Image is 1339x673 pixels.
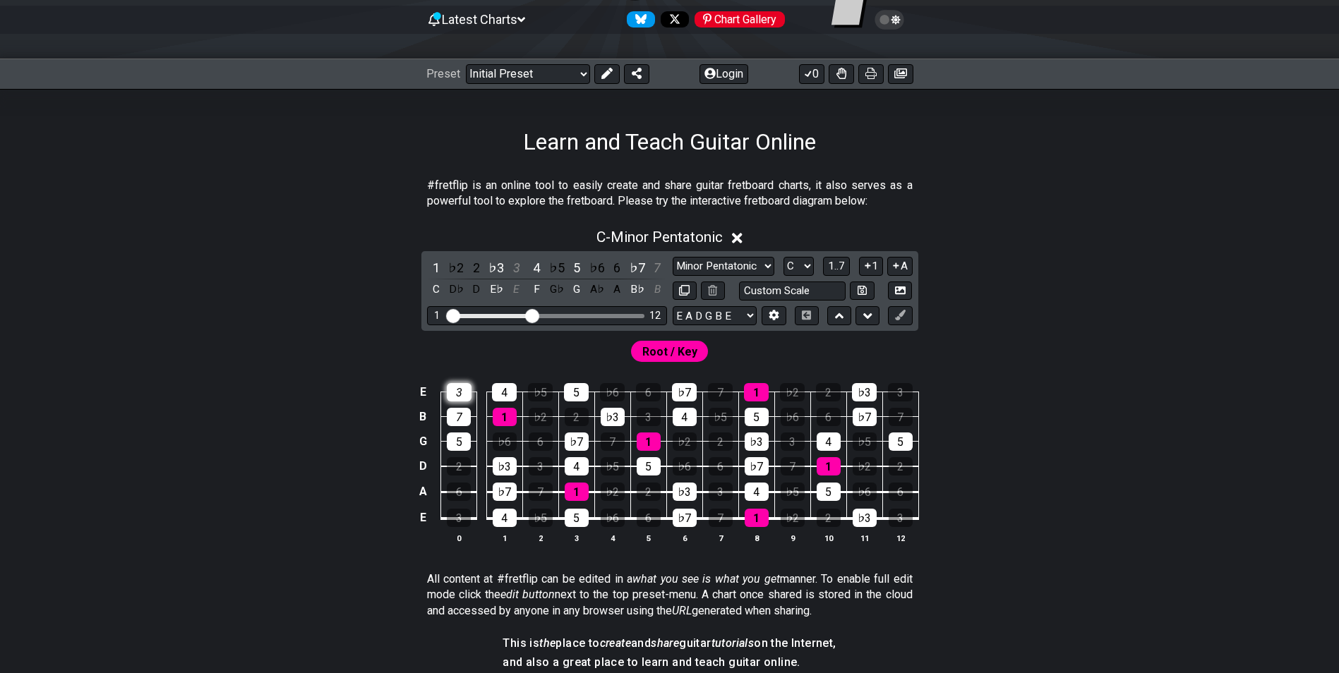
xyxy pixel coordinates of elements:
h4: This is place to and guitar on the Internet, [503,636,836,651]
button: First click edit preset to enable marker editing [888,306,912,325]
div: ♭3 [493,457,517,475]
div: toggle scale degree [427,258,445,277]
div: 5 [564,383,589,401]
div: Chart Gallery [695,11,785,28]
em: what you see is what you get [632,572,780,586]
div: 6 [817,408,841,426]
p: All content at #fretflip can be edited in a manner. To enable full edit mode click the next to th... [427,571,913,619]
div: 4 [673,408,697,426]
div: 7 [709,509,733,527]
div: 1 [434,310,440,322]
div: 2 [816,383,841,401]
div: toggle pitch class [568,280,586,299]
button: Move up [827,306,851,325]
div: ♭5 [853,432,877,451]
div: 5 [817,483,841,501]
div: 7 [447,408,471,426]
button: Create Image [888,281,912,301]
button: Toggle horizontal chord view [795,306,819,325]
td: E [414,504,431,531]
div: 7 [601,432,625,451]
div: 5 [447,432,471,451]
div: 2 [889,457,913,475]
div: 6 [637,509,661,527]
button: A [887,257,912,276]
select: Preset [466,64,590,84]
em: share [651,636,679,650]
span: Toggle light / dark theme [882,13,898,26]
div: ♭6 [673,457,697,475]
div: toggle scale degree [527,258,546,277]
div: 5 [565,509,589,527]
div: 4 [492,383,517,401]
div: toggle pitch class [608,280,626,299]
div: 7 [781,457,805,475]
button: Print [858,64,884,84]
th: 0 [441,530,477,545]
div: 4 [565,457,589,475]
button: Share Preset [624,64,649,84]
select: Tuning [673,306,757,325]
div: ♭5 [601,457,625,475]
div: toggle scale degree [467,258,486,277]
div: 5 [637,457,661,475]
div: 7 [889,408,913,426]
button: Edit Preset [594,64,620,84]
div: toggle scale degree [628,258,647,277]
div: toggle pitch class [548,280,566,299]
div: ♭5 [781,483,805,501]
div: 2 [637,483,661,501]
div: 6 [709,457,733,475]
div: 2 [447,457,471,475]
th: 7 [702,530,738,545]
div: ♭3 [673,483,697,501]
th: 6 [666,530,702,545]
div: toggle scale degree [508,258,526,277]
a: Follow #fretflip at X [655,11,689,28]
div: 1 [745,509,769,527]
th: 10 [810,530,846,545]
div: 2 [817,509,841,527]
div: toggle pitch class [588,280,606,299]
div: toggle pitch class [427,280,445,299]
td: E [414,380,431,405]
div: toggle scale degree [608,258,626,277]
div: ♭5 [528,383,553,401]
div: Visible fret range [427,306,667,325]
div: ♭3 [601,408,625,426]
em: the [539,636,556,650]
div: ♭2 [601,483,625,501]
div: ♭3 [852,383,877,401]
div: 3 [888,383,913,401]
div: 12 [649,310,661,322]
div: 1 [637,432,661,451]
div: ♭7 [745,457,769,475]
div: 1 [744,383,769,401]
div: ♭7 [853,408,877,426]
div: toggle scale degree [447,258,465,277]
div: ♭3 [745,432,769,451]
div: 1 [493,408,517,426]
div: 3 [709,483,733,501]
div: 4 [745,483,769,501]
div: ♭7 [672,383,697,401]
div: 3 [637,408,661,426]
div: toggle scale degree [568,258,586,277]
button: Delete [701,281,725,301]
div: 5 [745,408,769,426]
th: 1 [486,530,522,545]
a: Follow #fretflip at Bluesky [621,11,655,28]
td: D [414,454,431,479]
div: ♭3 [853,509,877,527]
select: Tonic/Root [783,257,814,276]
th: 12 [882,530,918,545]
div: ♭2 [781,509,805,527]
div: 2 [709,432,733,451]
div: toggle scale degree [648,258,666,277]
button: Move down [855,306,879,325]
div: ♭2 [673,432,697,451]
div: toggle pitch class [527,280,546,299]
th: 9 [774,530,810,545]
div: 4 [493,509,517,527]
th: 11 [846,530,882,545]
